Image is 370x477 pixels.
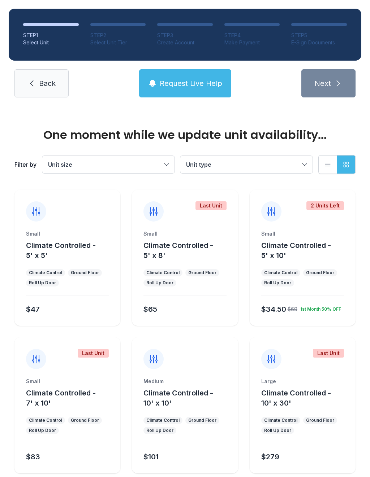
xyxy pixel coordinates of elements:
[297,303,341,312] div: 1st Month 50% OFF
[306,417,334,423] div: Ground Floor
[26,304,40,314] div: $47
[264,270,297,276] div: Climate Control
[261,304,286,314] div: $34.50
[29,280,56,286] div: Roll Up Door
[71,417,99,423] div: Ground Floor
[143,230,226,237] div: Small
[288,306,297,313] div: $69
[14,129,356,141] div: One moment while we update unit availability...
[48,161,72,168] span: Unit size
[261,389,331,407] span: Climate Controlled - 10' x 30'
[29,428,56,433] div: Roll Up Door
[143,389,213,407] span: Climate Controlled - 10' x 10'
[146,428,173,433] div: Roll Up Door
[146,270,180,276] div: Climate Control
[261,241,331,260] span: Climate Controlled - 5' x 10'
[224,32,280,39] div: STEP 4
[261,388,353,408] button: Climate Controlled - 10' x 30'
[261,240,353,261] button: Climate Controlled - 5' x 10'
[186,161,211,168] span: Unit type
[314,78,331,88] span: Next
[23,32,79,39] div: STEP 1
[71,270,99,276] div: Ground Floor
[188,417,216,423] div: Ground Floor
[143,241,213,260] span: Climate Controlled - 5' x 8'
[90,39,146,46] div: Select Unit Tier
[143,378,226,385] div: Medium
[143,304,157,314] div: $65
[157,32,213,39] div: STEP 3
[146,280,173,286] div: Roll Up Door
[29,417,62,423] div: Climate Control
[195,201,227,210] div: Last Unit
[42,156,175,173] button: Unit size
[39,78,56,88] span: Back
[160,78,222,88] span: Request Live Help
[180,156,313,173] button: Unit type
[313,349,344,358] div: Last Unit
[143,452,159,462] div: $101
[26,389,96,407] span: Climate Controlled - 7' x 10'
[29,270,62,276] div: Climate Control
[291,39,347,46] div: E-Sign Documents
[143,240,235,261] button: Climate Controlled - 5' x 8'
[264,428,291,433] div: Roll Up Door
[264,280,291,286] div: Roll Up Door
[26,230,109,237] div: Small
[78,349,109,358] div: Last Unit
[306,270,334,276] div: Ground Floor
[157,39,213,46] div: Create Account
[188,270,216,276] div: Ground Floor
[26,241,96,260] span: Climate Controlled - 5' x 5'
[291,32,347,39] div: STEP 5
[306,201,344,210] div: 2 Units Left
[224,39,280,46] div: Make Payment
[14,160,36,169] div: Filter by
[26,378,109,385] div: Small
[26,388,117,408] button: Climate Controlled - 7' x 10'
[26,240,117,261] button: Climate Controlled - 5' x 5'
[261,378,344,385] div: Large
[23,39,79,46] div: Select Unit
[261,230,344,237] div: Small
[90,32,146,39] div: STEP 2
[264,417,297,423] div: Climate Control
[143,388,235,408] button: Climate Controlled - 10' x 10'
[261,452,279,462] div: $279
[146,417,180,423] div: Climate Control
[26,452,40,462] div: $83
